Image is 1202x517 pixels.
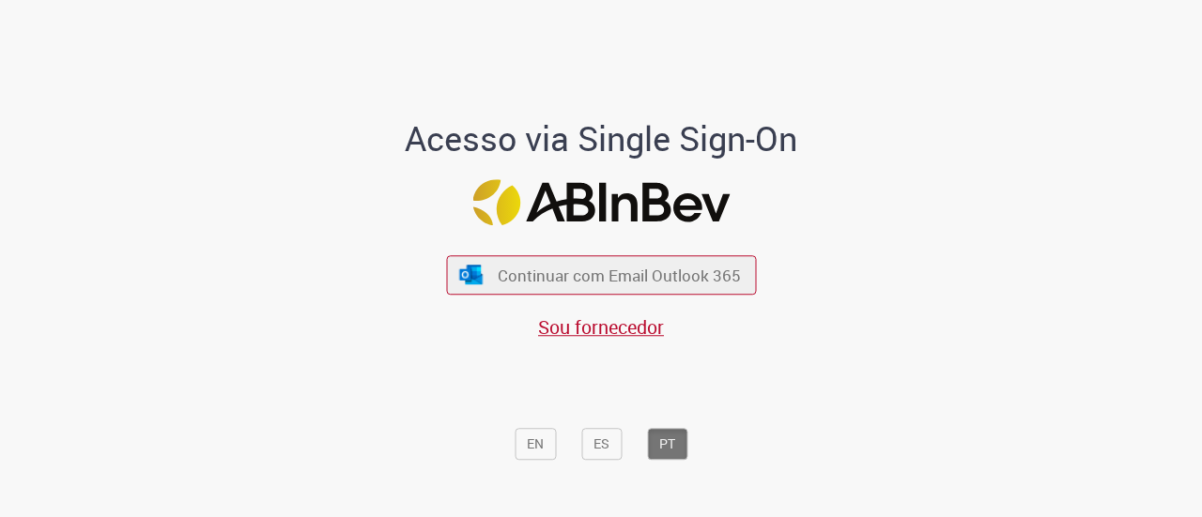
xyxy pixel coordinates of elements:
h1: Acesso via Single Sign-On [341,120,862,158]
img: ícone Azure/Microsoft 360 [458,265,485,284]
button: PT [647,428,687,460]
a: Sou fornecedor [538,314,664,340]
img: Logo ABInBev [472,179,730,225]
button: ícone Azure/Microsoft 360 Continuar com Email Outlook 365 [446,256,756,295]
button: ES [581,428,622,460]
button: EN [515,428,556,460]
span: Continuar com Email Outlook 365 [498,265,741,286]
